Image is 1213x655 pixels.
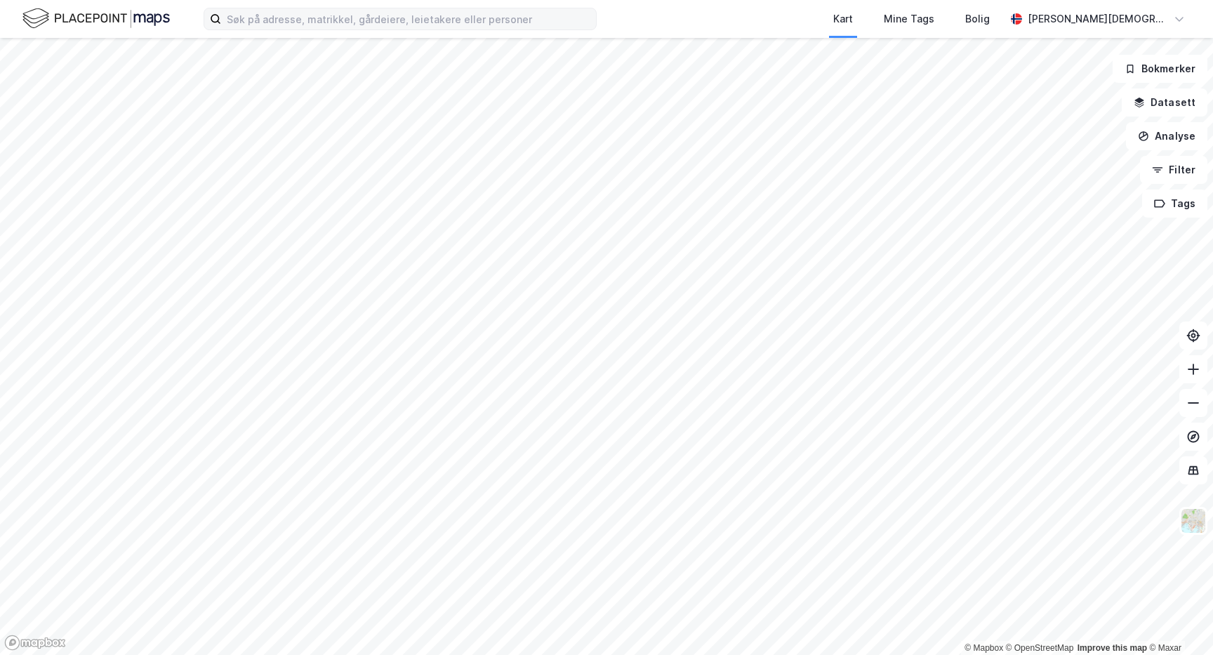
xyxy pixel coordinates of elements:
[1143,588,1213,655] div: Kontrollprogram for chat
[221,8,596,29] input: Søk på adresse, matrikkel, gårdeiere, leietakere eller personer
[1078,643,1147,653] a: Improve this map
[1126,122,1207,150] button: Analyse
[1113,55,1207,83] button: Bokmerker
[22,6,170,31] img: logo.f888ab2527a4732fd821a326f86c7f29.svg
[1028,11,1168,27] div: [PERSON_NAME][DEMOGRAPHIC_DATA]
[4,635,66,651] a: Mapbox homepage
[1180,508,1207,534] img: Z
[1142,190,1207,218] button: Tags
[1143,588,1213,655] iframe: Chat Widget
[833,11,853,27] div: Kart
[1140,156,1207,184] button: Filter
[965,643,1003,653] a: Mapbox
[884,11,934,27] div: Mine Tags
[1006,643,1074,653] a: OpenStreetMap
[1122,88,1207,117] button: Datasett
[965,11,990,27] div: Bolig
